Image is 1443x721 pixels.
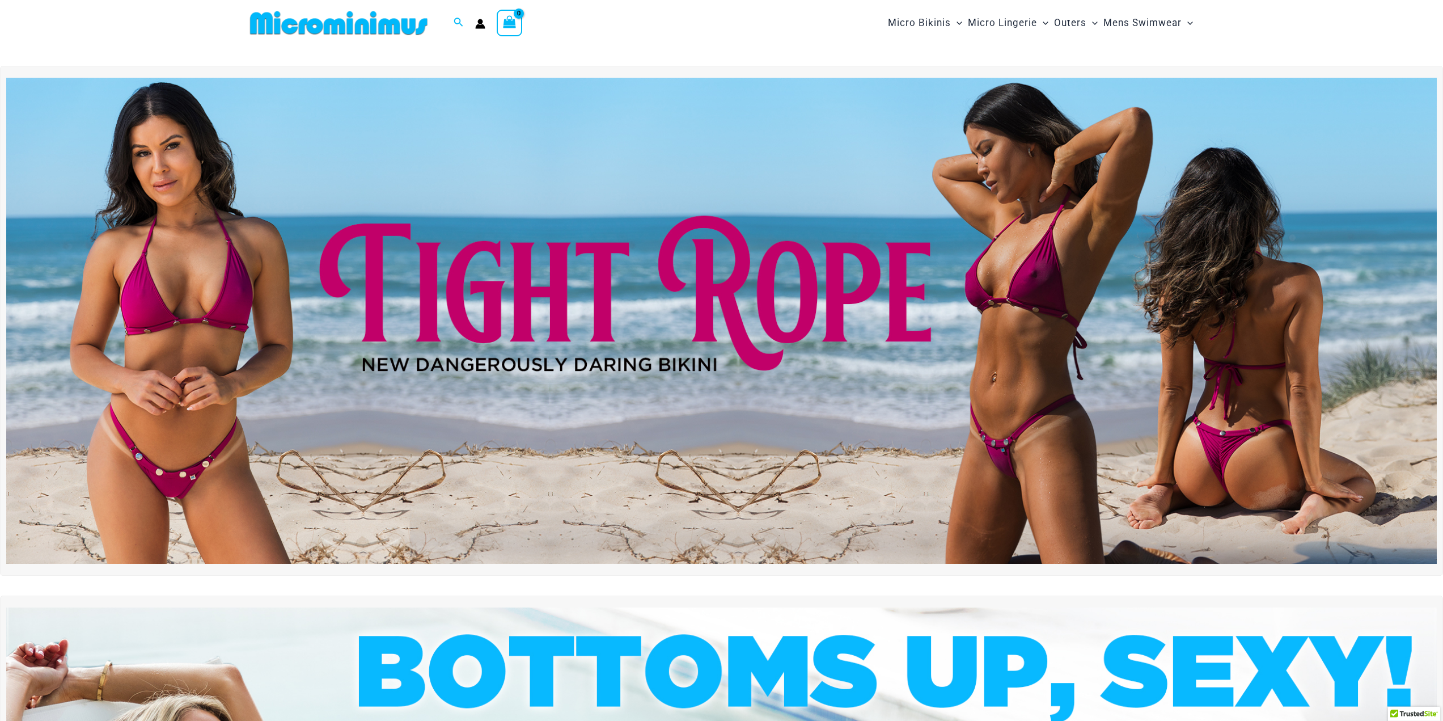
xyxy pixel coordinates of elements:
[475,19,485,29] a: Account icon link
[968,9,1037,37] span: Micro Lingerie
[454,16,464,30] a: Search icon link
[965,6,1051,40] a: Micro LingerieMenu ToggleMenu Toggle
[1054,9,1086,37] span: Outers
[883,4,1198,42] nav: Site Navigation
[1103,9,1182,37] span: Mens Swimwear
[951,9,962,37] span: Menu Toggle
[246,10,432,36] img: MM SHOP LOGO FLAT
[497,10,523,36] a: View Shopping Cart, empty
[1051,6,1101,40] a: OutersMenu ToggleMenu Toggle
[1182,9,1193,37] span: Menu Toggle
[1086,9,1098,37] span: Menu Toggle
[6,78,1437,564] img: Tight Rope Pink Bikini
[1101,6,1196,40] a: Mens SwimwearMenu ToggleMenu Toggle
[885,6,965,40] a: Micro BikinisMenu ToggleMenu Toggle
[1037,9,1048,37] span: Menu Toggle
[888,9,951,37] span: Micro Bikinis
